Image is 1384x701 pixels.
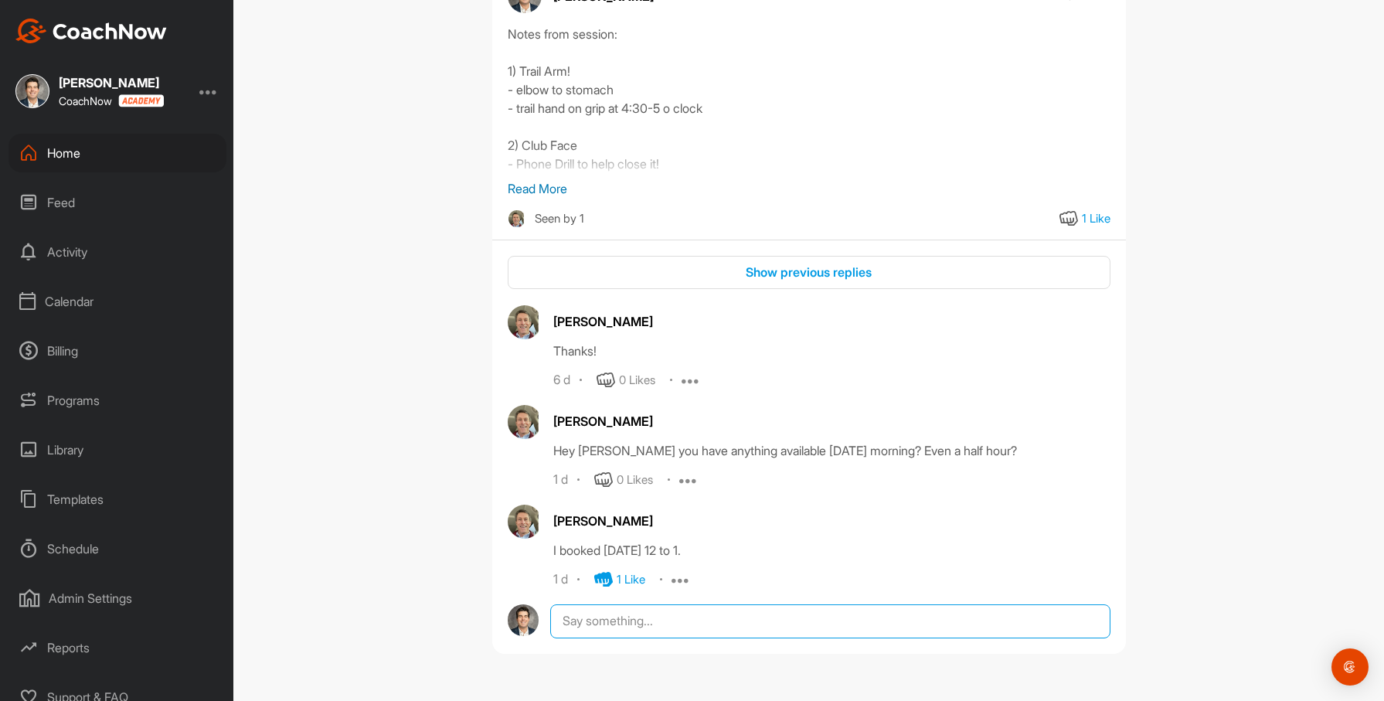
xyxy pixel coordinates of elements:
[508,305,542,339] img: avatar
[553,512,1110,530] div: [PERSON_NAME]
[553,373,570,388] div: 6 d
[508,179,1110,198] p: Read More
[9,183,226,222] div: Feed
[1331,648,1369,686] div: Open Intercom Messenger
[9,480,226,519] div: Templates
[1082,210,1110,228] div: 1 Like
[9,332,226,370] div: Billing
[553,412,1110,430] div: [PERSON_NAME]
[508,209,527,229] img: square_29a431365af729ed54b02f696f3577d0.jpg
[619,372,655,390] div: 0 Likes
[15,74,49,108] img: square_364eeb837e6a19eee05b29092425e8b6.jpg
[9,134,226,172] div: Home
[553,472,568,488] div: 1 d
[9,579,226,618] div: Admin Settings
[553,342,1110,360] div: Thanks!
[508,405,542,439] img: avatar
[9,529,226,568] div: Schedule
[520,263,1098,281] div: Show previous replies
[617,571,645,589] div: 1 Like
[617,471,653,489] div: 0 Likes
[9,282,226,321] div: Calendar
[118,94,164,107] img: CoachNow acadmey
[9,628,226,667] div: Reports
[508,256,1110,289] button: Show previous replies
[535,209,584,229] div: Seen by 1
[9,381,226,420] div: Programs
[553,572,568,587] div: 1 d
[59,77,164,89] div: [PERSON_NAME]
[508,604,539,636] img: avatar
[553,312,1110,331] div: [PERSON_NAME]
[553,441,1110,460] div: Hey [PERSON_NAME] you have anything available [DATE] morning? Even a half hour?
[553,541,1110,560] div: I booked [DATE] 12 to 1.
[508,505,542,539] img: avatar
[59,94,164,107] div: CoachNow
[9,430,226,469] div: Library
[9,233,226,271] div: Activity
[15,19,167,43] img: CoachNow
[508,25,1110,179] div: Notes from session: 1) Trail Arm! - elbow to stomach - trail hand on grip at 4:30-5 o clock 2) Cl...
